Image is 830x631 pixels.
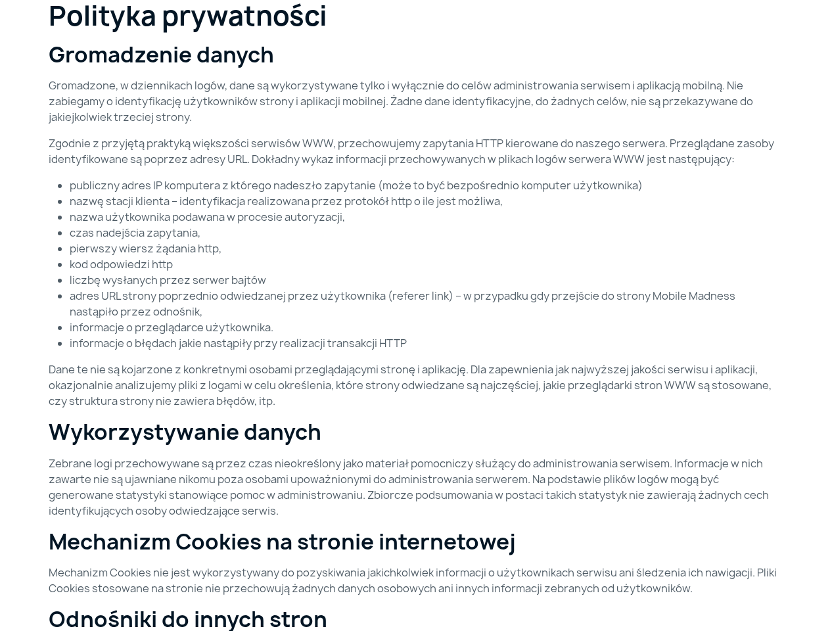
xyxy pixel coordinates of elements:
li: adres URL strony poprzednio odwiedzanej przez użytkownika (referer link) – w przypadku gdy przejś... [70,288,782,319]
h2: Mechanizm Cookies na stronie internetowej [49,529,782,554]
p: Zebrane logi przechowywane są przez czas nieokreślony jako materiał pomocniczy służący do adminis... [49,456,782,519]
li: kod odpowiedzi http [70,256,782,272]
li: pierwszy wiersz żądania http, [70,241,782,256]
p: Gromadzone, w dziennikach logów, dane są wykorzystywane tylko i wyłącznie do celów administrowani... [49,78,782,125]
p: Mechanizm Cookies nie jest wykorzystywany do pozyskiwania jakichkolwiek informacji o użytkownikac... [49,565,782,596]
li: liczbę wysłanych przez serwer bajtów [70,272,782,288]
li: publiczny adres IP komputera z którego nadeszło zapytanie (może to być bezpośrednio komputer użyt... [70,177,782,193]
li: czas nadejścia zapytania, [70,225,782,241]
p: Zgodnie z przyjętą praktyką większości serwisów WWW, przechowujemy zapytania HTTP kierowane do na... [49,135,782,167]
h2: Wykorzystywanie danych [49,419,782,444]
li: nazwę stacji klienta – identyfikacja realizowana przez protokół http o ile jest możliwa, [70,193,782,209]
li: informacje o przeglądarce użytkownika. [70,319,782,335]
p: Dane te nie są kojarzone z konkretnymi osobami przeglądającymi stronę i aplikację. Dla zapewnieni... [49,362,782,409]
li: nazwa użytkownika podawana w procesie autoryzacji, [70,209,782,225]
h2: Gromadzenie danych [49,42,782,67]
li: informacje o błędach jakie nastąpiły przy realizacji transakcji HTTP [70,335,782,351]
